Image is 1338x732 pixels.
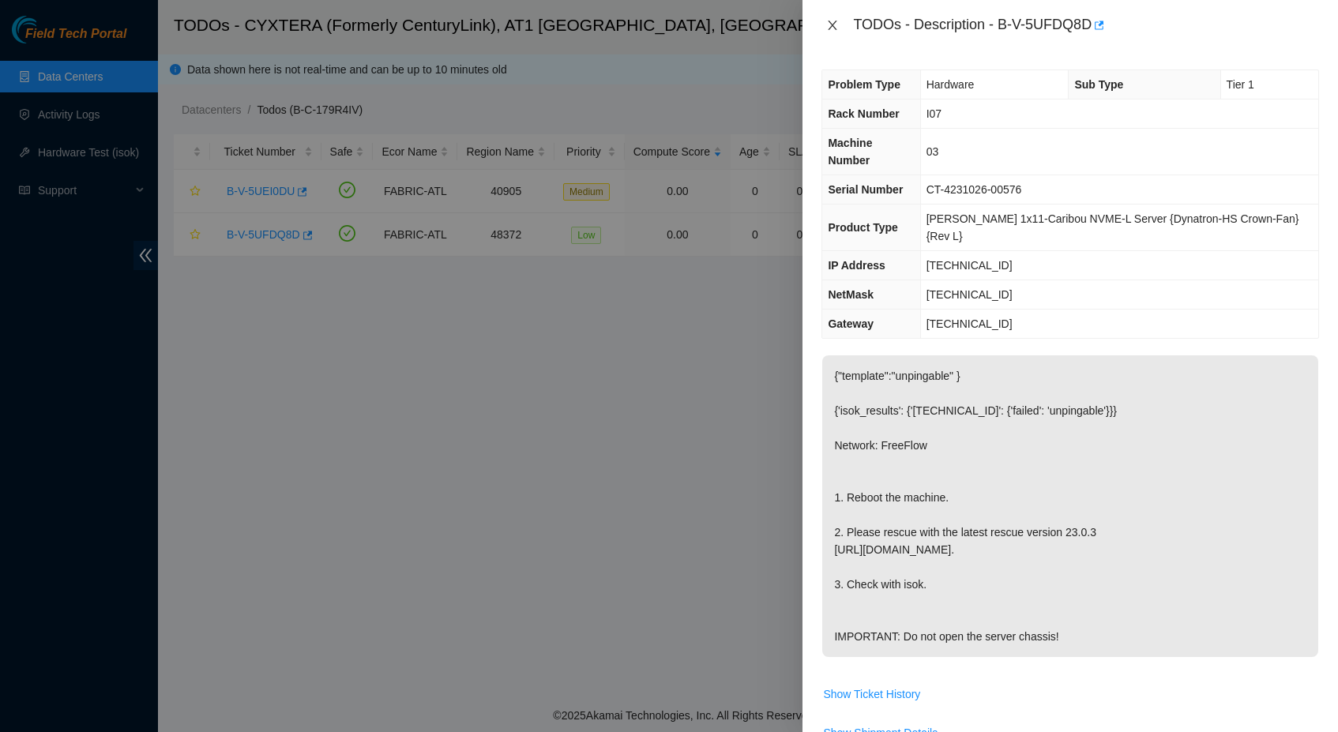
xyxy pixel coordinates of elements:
span: Gateway [828,317,874,330]
span: Hardware [926,78,975,91]
span: Sub Type [1074,78,1123,91]
span: Show Ticket History [823,685,920,703]
span: Tier 1 [1227,78,1254,91]
p: {"template":"unpingable" } {'isok_results': {'[TECHNICAL_ID]': {'failed': 'unpingable'}}} Network... [822,355,1318,657]
span: [TECHNICAL_ID] [926,259,1013,272]
span: [TECHNICAL_ID] [926,288,1013,301]
span: [TECHNICAL_ID] [926,317,1013,330]
span: close [826,19,839,32]
span: [PERSON_NAME] 1x11-Caribou NVME-L Server {Dynatron-HS Crown-Fan}{Rev L} [926,212,1299,242]
span: Product Type [828,221,897,234]
div: TODOs - Description - B-V-5UFDQ8D [853,13,1319,38]
button: Close [821,18,844,33]
span: NetMask [828,288,874,301]
button: Show Ticket History [822,681,921,707]
span: I07 [926,107,941,120]
span: 03 [926,145,939,158]
span: CT-4231026-00576 [926,183,1022,196]
span: Rack Number [828,107,899,120]
span: IP Address [828,259,885,272]
span: Machine Number [828,137,872,167]
span: Problem Type [828,78,900,91]
span: Serial Number [828,183,903,196]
